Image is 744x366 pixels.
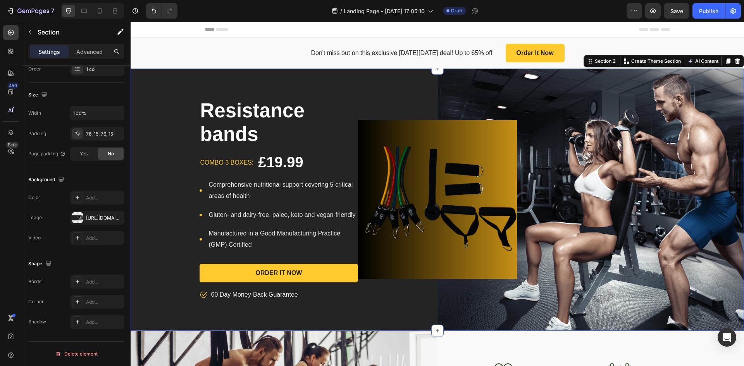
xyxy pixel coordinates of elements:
div: Beta [6,142,19,148]
p: Don't miss out on this exclusive [DATE][DATE] deal! Up to 65% off [180,26,362,37]
div: Add... [86,299,122,306]
img: Alt Image [361,339,384,362]
button: Save [664,3,689,19]
div: Section 2 [463,36,486,43]
button: AI Content [555,35,589,44]
span: Save [670,8,683,14]
div: Border [28,278,43,285]
div: £19.99 [127,131,173,151]
div: Delete element [55,349,98,359]
div: Open Intercom Messenger [718,328,736,347]
span: Draft [451,7,463,14]
div: Width [28,110,41,117]
div: Add... [86,278,122,285]
div: Undo/Redo [146,3,177,19]
button: Delete element [28,348,124,360]
input: Auto [71,106,124,120]
div: Image [28,214,42,221]
div: Color [28,194,40,201]
div: Page padding [28,150,66,157]
button: 7 [3,3,58,19]
iframe: Design area [131,22,744,366]
p: Create Theme Section [501,36,550,43]
div: Order It Now [125,247,171,256]
p: combo 3 boxes: [70,136,123,147]
div: Background [28,175,66,185]
div: Order [28,65,41,72]
button: Order It Now [69,242,228,261]
div: Add... [86,194,122,201]
div: [URL][DOMAIN_NAME] [86,215,122,222]
div: Size [28,90,49,100]
p: Manufactured in a Good Manufacturing Practice (GMP) Certified [78,206,227,229]
div: Add... [86,319,122,326]
a: Order It Now [375,22,434,41]
p: Advanced [76,48,103,56]
div: 76, 15, 76, 15 [86,131,122,137]
div: Padding [28,130,46,137]
p: Comprehensive nutritional support covering 5 critical areas of health [78,158,227,180]
span: No [108,150,114,157]
img: Alt Image [477,339,501,362]
p: Settings [38,48,60,56]
div: Corner [28,298,44,305]
p: 60 Day Money-Back Guarantee [81,268,167,279]
div: Shape [28,259,53,269]
span: Yes [80,150,88,157]
div: Order It Now [386,27,423,36]
div: 450 [7,82,19,89]
span: / [340,7,342,15]
div: Video [28,234,41,241]
div: Publish [699,7,718,15]
div: Shadow [28,318,46,325]
span: Landing Page - [DATE] 17:05:10 [344,7,425,15]
button: Publish [692,3,725,19]
div: 1 col [86,66,122,73]
div: Add... [86,235,122,242]
p: Gluten- and dairy-free, paleo, keto and vegan-friendly [78,188,227,199]
p: 7 [51,6,54,15]
h1: Resistance bands [69,76,228,125]
p: Section [38,27,101,37]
